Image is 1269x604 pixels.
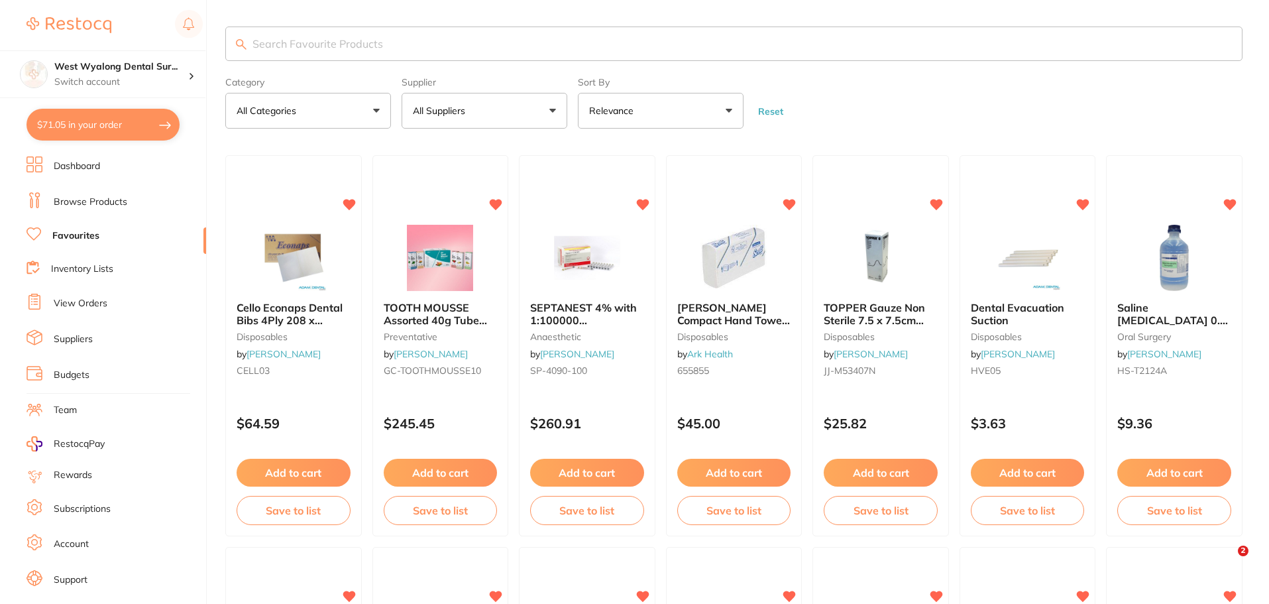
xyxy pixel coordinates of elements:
[824,365,875,377] span: JJ-M53407N
[530,348,614,360] span: by
[27,17,111,33] img: Restocq Logo
[530,332,644,342] small: anaesthetic
[971,496,1085,525] button: Save to list
[1238,546,1248,556] span: 2
[824,332,938,342] small: disposables
[1127,348,1201,360] a: [PERSON_NAME]
[1117,301,1228,339] span: Saline [MEDICAL_DATA] 0.9 for Irrigation 1L Bottle
[971,302,1085,326] b: Dental Evacuation Suction
[530,365,587,377] span: SP-4090-100
[237,301,343,351] span: Cello Econaps Dental Bibs 4Ply 208 x 280mm -White 1000pk
[54,369,89,382] a: Budgets
[54,196,127,209] a: Browse Products
[530,302,644,326] b: SEPTANEST 4% with 1:100000 adrenalin 2.2ml 2xBox 50 GOLD
[237,348,321,360] span: by
[530,459,644,487] button: Add to cart
[54,438,105,451] span: RestocqPay
[690,225,777,291] img: Scott Compact Hand Towel 29.5x19cm 5855
[54,297,107,310] a: View Orders
[530,301,641,351] span: SEPTANEST 4% with 1:100000 [MEDICAL_DATA] 2.2ml 2xBox 50 GOLD
[402,93,567,129] button: All Suppliers
[544,225,630,291] img: SEPTANEST 4% with 1:100000 adrenalin 2.2ml 2xBox 50 GOLD
[677,365,709,377] span: 655855
[971,332,1085,342] small: disposables
[402,77,567,88] label: Supplier
[21,61,47,88] img: West Wyalong Dental Surgery (DentalTown 4)
[677,348,733,360] span: by
[384,416,498,431] p: $245.45
[384,302,498,326] b: TOOTH MOUSSE Assorted 40g Tube 2xStraw Van Mint Melon Tfrutti
[237,416,351,431] p: $64.59
[54,404,77,417] a: Team
[413,104,470,117] p: All Suppliers
[54,574,87,587] a: Support
[971,365,1001,377] span: HVE05
[834,348,908,360] a: [PERSON_NAME]
[589,104,639,117] p: Relevance
[1117,416,1231,431] p: $9.36
[237,365,270,377] span: CELL03
[384,496,498,525] button: Save to list
[1117,496,1231,525] button: Save to list
[54,60,188,74] h4: West Wyalong Dental Surgery (DentalTown 4)
[985,225,1071,291] img: Dental Evacuation Suction
[824,416,938,431] p: $25.82
[687,348,733,360] a: Ark Health
[237,104,302,117] p: All Categories
[27,10,111,40] a: Restocq Logo
[384,365,481,377] span: GC-TOOTHMOUSSE10
[824,301,925,339] span: TOPPER Gauze Non Sterile 7.5 x 7.5cm Pack of 200
[971,459,1085,487] button: Add to cart
[578,77,744,88] label: Sort By
[530,416,644,431] p: $260.91
[237,459,351,487] button: Add to cart
[578,93,744,129] button: Relevance
[824,302,938,326] b: TOPPER Gauze Non Sterile 7.5 x 7.5cm Pack of 200
[1117,348,1201,360] span: by
[54,333,93,346] a: Suppliers
[1117,302,1231,326] b: Saline Sodium Chloride 0.9 for Irrigation 1L Bottle
[27,436,105,452] a: RestocqPay
[971,416,1085,431] p: $3.63
[1117,459,1231,487] button: Add to cart
[677,459,791,487] button: Add to cart
[754,105,787,117] button: Reset
[247,348,321,360] a: [PERSON_NAME]
[384,459,498,487] button: Add to cart
[27,436,42,452] img: RestocqPay
[824,459,938,487] button: Add to cart
[677,301,790,339] span: [PERSON_NAME] Compact Hand Towel 29.5x19cm 5855
[677,496,791,525] button: Save to list
[1211,546,1242,577] iframe: Intercom live chat
[225,93,391,129] button: All Categories
[384,332,498,342] small: preventative
[530,496,644,525] button: Save to list
[540,348,614,360] a: [PERSON_NAME]
[824,348,908,360] span: by
[1131,225,1217,291] img: Saline Sodium Chloride 0.9 for Irrigation 1L Bottle
[384,348,468,360] span: by
[237,332,351,342] small: disposables
[250,225,337,291] img: Cello Econaps Dental Bibs 4Ply 208 x 280mm -White 1000pk
[394,348,468,360] a: [PERSON_NAME]
[27,109,180,141] button: $71.05 in your order
[677,416,791,431] p: $45.00
[54,469,92,482] a: Rewards
[397,225,483,291] img: TOOTH MOUSSE Assorted 40g Tube 2xStraw Van Mint Melon Tfrutti
[384,301,487,351] span: TOOTH MOUSSE Assorted 40g Tube 2xStraw Van Mint Melon Tfrutti
[51,263,113,276] a: Inventory Lists
[1117,365,1167,377] span: HS-T2124A
[225,77,391,88] label: Category
[981,348,1055,360] a: [PERSON_NAME]
[225,27,1242,61] input: Search Favourite Products
[971,301,1064,326] span: Dental Evacuation Suction
[677,332,791,342] small: disposables
[54,503,111,516] a: Subscriptions
[237,496,351,525] button: Save to list
[237,302,351,326] b: Cello Econaps Dental Bibs 4Ply 208 x 280mm -White 1000pk
[52,229,99,243] a: Favourites
[838,225,924,291] img: TOPPER Gauze Non Sterile 7.5 x 7.5cm Pack of 200
[1117,332,1231,342] small: oral surgery
[971,348,1055,360] span: by
[54,160,100,173] a: Dashboard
